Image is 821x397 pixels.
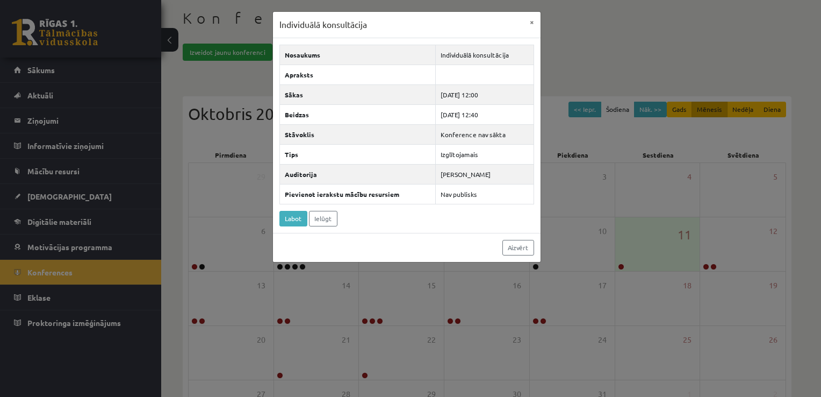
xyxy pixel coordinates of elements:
th: Auditorija [279,164,435,184]
a: Aizvērt [502,240,534,256]
h3: Individuālā konsultācija [279,18,367,31]
td: Konference nav sākta [435,124,534,144]
th: Nosaukums [279,45,435,65]
th: Sākas [279,84,435,104]
th: Pievienot ierakstu mācību resursiem [279,184,435,204]
td: Individuālā konsultācija [435,45,534,65]
a: Labot [279,211,307,226]
th: Tips [279,144,435,164]
th: Apraksts [279,65,435,84]
button: × [523,12,541,32]
a: Ielūgt [309,211,337,226]
th: Stāvoklis [279,124,435,144]
td: Izglītojamais [435,144,534,164]
th: Beidzas [279,104,435,124]
td: [PERSON_NAME] [435,164,534,184]
td: [DATE] 12:00 [435,84,534,104]
td: Nav publisks [435,184,534,204]
td: [DATE] 12:40 [435,104,534,124]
